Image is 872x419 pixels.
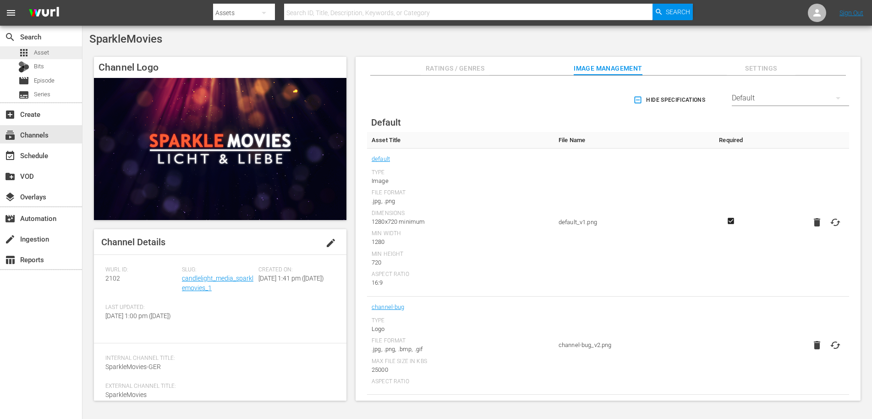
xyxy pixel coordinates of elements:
span: Channel Details [101,237,165,248]
span: Bits Tile [372,399,549,411]
span: [DATE] 1:41 pm ([DATE]) [258,275,324,282]
span: Episode [34,76,55,85]
div: File Format [372,337,549,345]
span: Search [5,32,16,43]
div: Type [372,169,549,176]
span: [DATE] 1:00 pm ([DATE]) [105,312,171,320]
div: Image [372,176,549,186]
span: Slug: [182,266,254,274]
a: channel-bug [372,301,405,313]
h4: Channel Logo [94,57,346,78]
div: .jpg, .png [372,197,549,206]
a: default [372,153,390,165]
div: 16:9 [372,278,549,287]
span: Overlays [5,192,16,203]
span: Series [34,90,50,99]
span: Wurl ID: [105,266,177,274]
img: SparkleMovies [94,78,346,220]
span: Last Updated: [105,304,177,311]
div: 1280x720 minimum [372,217,549,226]
img: ans4CAIJ8jUAAAAAAAAAAAAAAAAAAAAAAAAgQb4GAAAAAAAAAAAAAAAAAAAAAAAAJMjXAAAAAAAAAAAAAAAAAAAAAAAAgAT5G... [22,2,66,24]
div: Bits [18,61,29,72]
div: Default [732,85,849,111]
div: Aspect Ratio [372,378,549,386]
span: Internal Channel Title: [105,355,330,362]
th: Required [711,132,751,149]
button: Search [653,4,693,20]
a: candlelight_media_sparklemovies_1 [182,275,253,292]
span: SparkleMovies [89,33,162,45]
span: Create [5,109,16,120]
a: Sign Out [839,9,863,17]
div: Dimensions [372,210,549,217]
td: channel-bug_v2.png [554,297,712,395]
span: Bits [34,62,44,71]
span: Settings [727,63,795,74]
span: Asset [18,47,29,58]
th: File Name [554,132,712,149]
span: Schedule [5,150,16,161]
button: Hide Specifications [631,87,709,113]
span: SparkleMovies-GER [105,363,161,370]
div: Type [372,317,549,325]
span: Ratings / Genres [421,63,489,74]
span: Automation [5,213,16,224]
span: Channels [5,130,16,141]
div: File Format [372,189,549,197]
span: menu [5,7,16,18]
div: 720 [372,258,549,267]
span: Reports [5,254,16,265]
div: Logo [372,325,549,334]
span: edit [325,237,336,248]
span: Series [18,89,29,100]
span: Episode [18,75,29,86]
div: Aspect Ratio [372,271,549,278]
div: Min Width [372,230,549,237]
span: Asset [34,48,49,57]
span: 2102 [105,275,120,282]
span: SparkleMovies [105,391,147,398]
button: edit [320,232,342,254]
td: default_v1.png [554,149,712,297]
th: Asset Title [367,132,554,149]
div: Max File Size In Kbs [372,358,549,365]
div: 25000 [372,365,549,375]
div: 1280 [372,237,549,247]
div: .jpg, .png, .bmp, .gif [372,345,549,354]
span: Default [371,117,401,128]
span: Created On: [258,266,330,274]
span: External Channel Title: [105,383,330,390]
span: VOD [5,171,16,182]
svg: Required [725,217,736,225]
span: Hide Specifications [635,95,705,105]
span: Search [666,4,690,20]
span: Image Management [574,63,642,74]
div: Min Height [372,251,549,258]
span: Ingestion [5,234,16,245]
